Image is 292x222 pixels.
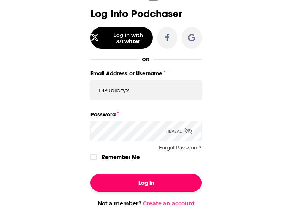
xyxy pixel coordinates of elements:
div: OR [142,56,150,62]
button: Log In [90,174,202,192]
h3: Log Into Podchaser [90,8,202,19]
div: Not a member? [90,200,202,207]
label: Remember Me [102,152,140,162]
input: Email Address or Username [90,80,202,100]
div: Log in with X/Twitter [104,32,152,44]
label: Email Address or Username [90,68,202,78]
div: Reveal [166,121,192,141]
a: Create an account [143,200,195,207]
button: Log in with X/Twitter [90,27,153,49]
label: Password [90,109,202,119]
button: Forgot Password? [159,145,202,151]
